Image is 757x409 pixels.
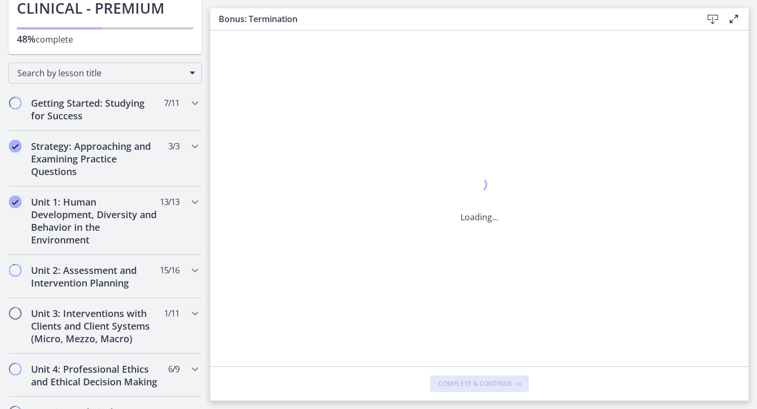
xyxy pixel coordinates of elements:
[31,97,159,122] h2: Getting Started: Studying for Success
[160,264,179,277] span: 15 / 16
[17,33,193,46] p: complete
[9,140,22,152] i: Completed
[17,67,185,79] span: Search by lesson title
[9,196,22,208] i: Completed
[461,174,498,198] div: 1
[160,196,179,208] span: 13 / 13
[438,380,512,388] span: Complete & continue
[31,196,159,246] h2: Unit 1: Human Development, Diversity and Behavior in the Environment
[164,307,179,320] span: 1 / 11
[31,363,159,388] h2: Unit 4: Professional Ethics and Ethical Decision Making
[168,140,179,152] span: 3 / 3
[164,97,179,109] span: 7 / 11
[219,13,686,25] h3: Bonus: Termination
[31,307,159,345] h2: Unit 3: Interventions with Clients and Client Systems (Micro, Mezzo, Macro)
[31,140,159,178] h2: Strategy: Approaching and Examining Practice Questions
[8,63,202,84] div: Search by lesson title
[461,211,498,223] p: Loading...
[168,363,179,375] span: 6 / 9
[17,33,36,45] span: 48%
[31,264,159,289] h2: Unit 2: Assessment and Intervention Planning
[430,375,529,392] button: Complete & continue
